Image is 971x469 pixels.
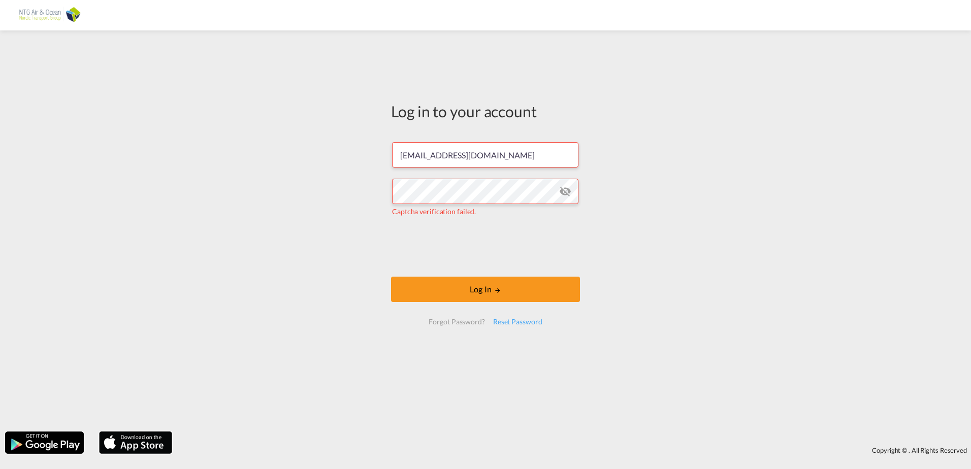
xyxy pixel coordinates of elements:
[15,4,84,27] img: 11910840b01311ecb8da0d962ca1e2a3.png
[391,277,580,302] button: LOGIN
[391,100,580,122] div: Log in to your account
[408,227,563,266] iframe: reCAPTCHA
[392,207,476,216] span: Captcha verification failed.
[98,430,173,455] img: apple.png
[4,430,85,455] img: google.png
[425,313,489,331] div: Forgot Password?
[392,142,578,167] input: Enter email/phone number
[489,313,546,331] div: Reset Password
[177,442,971,459] div: Copyright © . All Rights Reserved
[559,185,571,197] md-icon: icon-eye-off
